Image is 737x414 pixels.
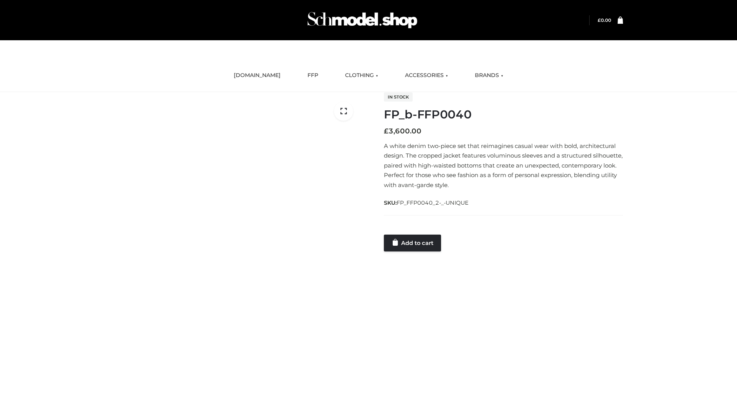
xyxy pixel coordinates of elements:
a: FFP [302,67,324,84]
h1: FP_b-FFP0040 [384,108,623,122]
a: ACCESSORIES [399,67,454,84]
a: £0.00 [598,17,611,23]
a: CLOTHING [339,67,384,84]
span: In stock [384,92,413,102]
span: SKU: [384,198,469,207]
span: FP_FFP0040_2-_-UNIQUE [397,199,469,206]
bdi: 3,600.00 [384,127,421,135]
span: £ [384,127,388,135]
span: £ [598,17,601,23]
a: [DOMAIN_NAME] [228,67,286,84]
img: Schmodel Admin 964 [305,5,420,35]
bdi: 0.00 [598,17,611,23]
a: BRANDS [469,67,509,84]
p: A white denim two-piece set that reimagines casual wear with bold, architectural design. The crop... [384,141,623,190]
a: Add to cart [384,235,441,251]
